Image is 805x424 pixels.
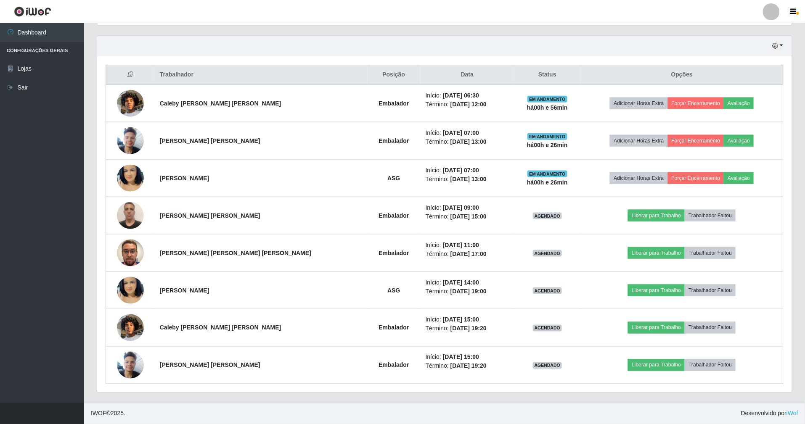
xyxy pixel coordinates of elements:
li: Término: [426,362,509,371]
strong: [PERSON_NAME] [160,175,209,182]
th: Status [514,65,580,85]
time: [DATE] 06:30 [443,92,479,99]
span: EM ANDAMENTO [527,133,567,140]
span: EM ANDAMENTO [527,171,567,177]
time: [DATE] 19:00 [450,288,487,295]
li: Término: [426,100,509,109]
li: Término: [426,250,509,258]
time: [DATE] 19:20 [450,363,487,369]
time: [DATE] 13:00 [450,176,487,182]
li: Início: [426,129,509,137]
strong: Embalador [379,250,409,256]
li: Término: [426,175,509,184]
li: Término: [426,287,509,296]
time: [DATE] 15:00 [443,354,479,361]
span: EM ANDAMENTO [527,96,567,103]
button: Adicionar Horas Extra [610,135,667,147]
time: [DATE] 07:00 [443,129,479,136]
button: Liberar para Trabalho [628,359,685,371]
strong: Caleby [PERSON_NAME] [PERSON_NAME] [160,100,281,107]
button: Liberar para Trabalho [628,322,685,334]
strong: [PERSON_NAME] [PERSON_NAME] [PERSON_NAME] [160,250,311,256]
li: Término: [426,324,509,333]
time: [DATE] 15:00 [450,213,487,220]
li: Início: [426,278,509,287]
span: AGENDADO [533,325,562,332]
th: Data [421,65,514,85]
time: [DATE] 17:00 [450,250,487,257]
button: Liberar para Trabalho [628,247,685,259]
img: 1719006381696.jpeg [117,266,144,314]
strong: há 00 h e 56 min [527,104,568,111]
img: CoreUI Logo [14,6,51,17]
strong: [PERSON_NAME] [160,287,209,294]
img: 1749933498103.jpeg [117,310,144,345]
button: Trabalhador Faltou [685,247,736,259]
strong: Embalador [379,362,409,369]
time: [DATE] 14:00 [443,279,479,286]
button: Liberar para Trabalho [628,284,685,296]
li: Início: [426,91,509,100]
button: Forçar Encerramento [668,172,724,184]
strong: Embalador [379,212,409,219]
strong: ASG [387,287,400,294]
time: [DATE] 11:00 [443,242,479,248]
li: Início: [426,316,509,324]
img: 1719006381696.jpeg [117,154,144,202]
img: 1749933498103.jpeg [117,85,144,121]
strong: Embalador [379,100,409,107]
img: 1745015698766.jpeg [117,123,144,158]
span: IWOF [91,410,106,417]
strong: [PERSON_NAME] [PERSON_NAME] [160,137,260,144]
button: Trabalhador Faltou [685,210,736,221]
strong: Embalador [379,137,409,144]
th: Trabalhador [155,65,367,85]
img: 1745348003536.jpeg [117,198,144,233]
li: Início: [426,203,509,212]
th: Posição [367,65,421,85]
span: AGENDADO [533,250,562,257]
button: Forçar Encerramento [668,135,724,147]
button: Trabalhador Faltou [685,359,736,371]
button: Adicionar Horas Extra [610,97,667,109]
button: Trabalhador Faltou [685,322,736,334]
button: Adicionar Horas Extra [610,172,667,184]
strong: [PERSON_NAME] [PERSON_NAME] [160,212,260,219]
span: Desenvolvido por [741,409,798,418]
strong: Embalador [379,324,409,331]
li: Término: [426,212,509,221]
span: © 2025 . [91,409,125,418]
button: Avaliação [724,97,754,109]
time: [DATE] 19:20 [450,325,487,332]
time: [DATE] 15:00 [443,316,479,323]
button: Forçar Encerramento [668,97,724,109]
span: AGENDADO [533,213,562,219]
button: Liberar para Trabalho [628,210,685,221]
li: Término: [426,137,509,146]
button: Trabalhador Faltou [685,284,736,296]
li: Início: [426,353,509,362]
li: Início: [426,166,509,175]
button: Avaliação [724,172,754,184]
time: [DATE] 13:00 [450,138,487,145]
th: Opções [581,65,784,85]
button: Avaliação [724,135,754,147]
strong: Caleby [PERSON_NAME] [PERSON_NAME] [160,324,281,331]
strong: há 00 h e 26 min [527,142,568,148]
img: 1745015698766.jpeg [117,347,144,383]
strong: ASG [387,175,400,182]
strong: há 00 h e 26 min [527,179,568,186]
img: 1753900097515.jpeg [117,229,144,277]
time: [DATE] 09:00 [443,204,479,211]
li: Início: [426,241,509,250]
span: AGENDADO [533,287,562,294]
time: [DATE] 12:00 [450,101,487,108]
a: iWof [786,410,798,417]
time: [DATE] 07:00 [443,167,479,174]
span: AGENDADO [533,362,562,369]
strong: [PERSON_NAME] [PERSON_NAME] [160,362,260,369]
